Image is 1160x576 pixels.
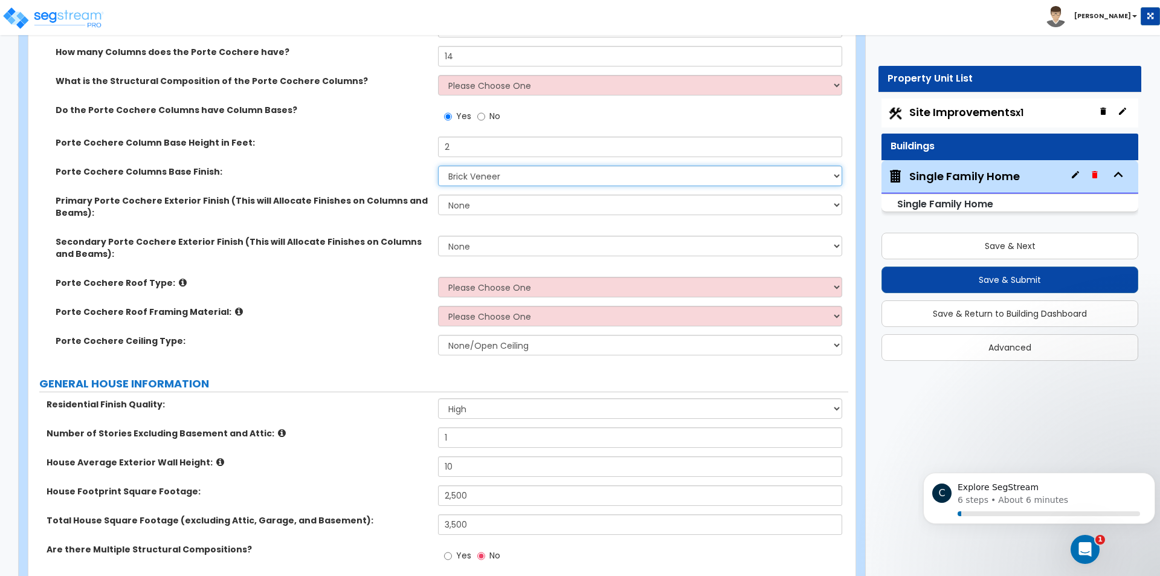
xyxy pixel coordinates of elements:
i: click for more info! [278,429,286,438]
span: Site Improvements [909,105,1023,120]
span: Single Family Home [888,169,1020,184]
button: Save & Next [881,233,1138,259]
button: Advanced [881,334,1138,361]
label: Are there Multiple Structural Compositions? [47,543,429,555]
label: House Footprint Square Footage: [47,485,429,497]
button: Save & Submit [881,267,1138,293]
span: No [489,110,500,122]
b: [PERSON_NAME] [1074,11,1131,21]
span: No [489,549,500,561]
input: Yes [444,110,452,123]
span: 1 [1095,535,1105,545]
label: Porte Cochere Roof Type: [56,277,429,289]
label: How many Columns does the Porte Cochere have? [56,46,429,58]
i: click for more info! [179,278,187,287]
label: House Average Exterior Wall Height: [47,456,429,468]
img: building.svg [888,169,903,184]
input: No [477,549,485,563]
iframe: Intercom live chat [1071,535,1100,564]
small: Single Family Home [897,197,993,211]
img: avatar.png [1045,6,1066,27]
label: Porte Cochere Roof Framing Material: [56,306,429,318]
label: Number of Stories Excluding Basement and Attic: [47,427,429,439]
span: Yes [456,549,471,561]
label: What is the Structural Composition of the Porte Cochere Columns? [56,75,429,87]
small: x1 [1016,106,1023,119]
i: click for more info! [216,458,224,467]
span: Yes [456,110,471,122]
iframe: Intercom notifications message [918,459,1160,543]
label: Residential Finish Quality: [47,398,429,410]
label: Do the Porte Cochere Columns have Column Bases? [56,104,429,116]
img: Construction.png [888,106,903,121]
i: click for more info! [235,307,243,316]
div: Single Family Home [909,169,1020,184]
label: Total House Square Footage (excluding Attic, Garage, and Basement): [47,514,429,526]
label: Porte Cochere Ceiling Type: [56,335,429,347]
button: Save & Return to Building Dashboard [881,300,1138,327]
label: Secondary Porte Cochere Exterior Finish (This will Allocate Finishes on Columns and Beams): [56,236,429,260]
img: logo_pro_r.png [2,6,105,30]
label: GENERAL HOUSE INFORMATION [39,376,848,392]
input: Yes [444,549,452,563]
label: Porte Cochere Columns Base Finish: [56,166,429,178]
label: Porte Cochere Column Base Height in Feet: [56,137,429,149]
div: Buildings [891,140,1129,154]
div: Property Unit List [888,72,1132,86]
input: No [477,110,485,123]
label: Primary Porte Cochere Exterior Finish (This will Allocate Finishes on Columns and Beams): [56,195,429,219]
